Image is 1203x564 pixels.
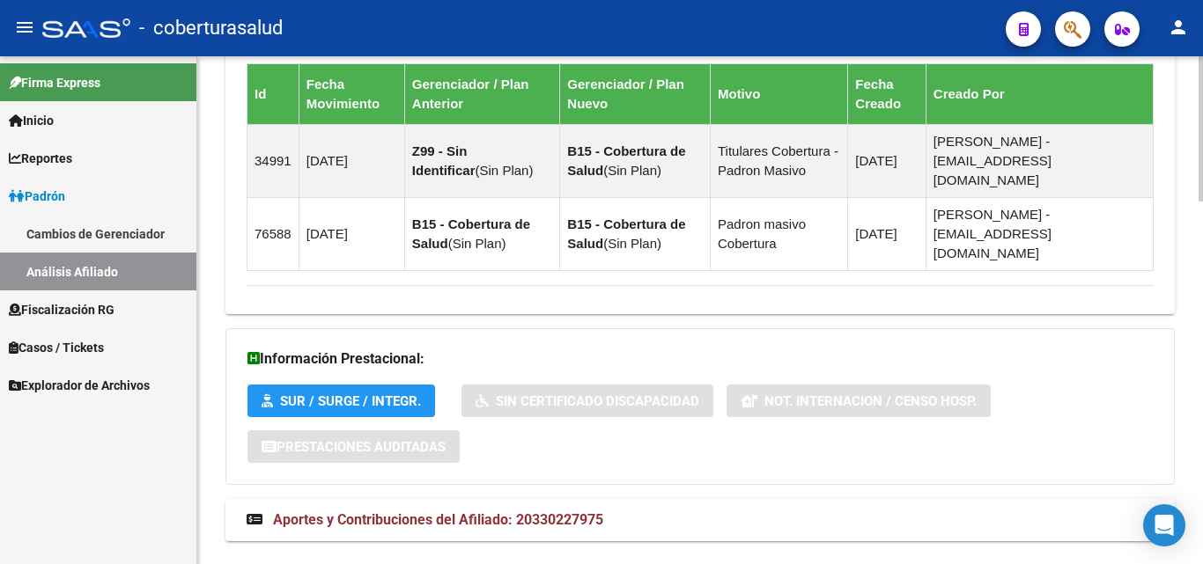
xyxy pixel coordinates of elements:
span: Fiscalización RG [9,300,114,319]
td: Padron masivo Cobertura [710,197,847,270]
td: ( ) [404,197,559,270]
button: Not. Internacion / Censo Hosp. [727,385,991,417]
strong: Z99 - Sin Identificar [412,143,476,178]
td: ( ) [404,124,559,197]
span: Inicio [9,111,54,130]
span: Sin Plan [453,236,502,251]
div: Open Intercom Messenger [1143,504,1185,546]
button: SUR / SURGE / INTEGR. [247,385,435,417]
span: Prestaciones Auditadas [277,439,446,455]
mat-icon: menu [14,17,35,38]
strong: B15 - Cobertura de Salud [567,216,685,251]
button: Sin Certificado Discapacidad [461,385,713,417]
td: [DATE] [299,124,404,197]
td: [PERSON_NAME] - [EMAIL_ADDRESS][DOMAIN_NAME] [926,197,1153,270]
td: ( ) [560,197,711,270]
td: [DATE] [848,197,926,270]
span: Aportes y Contribuciones del Afiliado: 20330227975 [273,511,603,528]
td: 76588 [247,197,299,270]
button: Prestaciones Auditadas [247,430,460,463]
span: Sin Plan [480,163,529,178]
h3: Información Prestacional: [247,347,1153,371]
span: Sin Plan [608,236,657,251]
th: Id [247,63,299,124]
span: SUR / SURGE / INTEGR. [280,393,421,409]
td: [DATE] [299,197,404,270]
th: Creado Por [926,63,1153,124]
mat-expansion-panel-header: Aportes y Contribuciones del Afiliado: 20330227975 [225,499,1175,541]
td: Titulares Cobertura - Padron Masivo [710,124,847,197]
th: Gerenciador / Plan Nuevo [560,63,711,124]
mat-icon: person [1168,17,1189,38]
th: Fecha Creado [848,63,926,124]
td: 34991 [247,124,299,197]
td: [PERSON_NAME] - [EMAIL_ADDRESS][DOMAIN_NAME] [926,124,1153,197]
th: Gerenciador / Plan Anterior [404,63,559,124]
span: Explorador de Archivos [9,376,150,395]
span: Padrón [9,187,65,206]
td: [DATE] [848,124,926,197]
span: Sin Plan [608,163,657,178]
th: Motivo [710,63,847,124]
span: Reportes [9,149,72,168]
span: Firma Express [9,73,100,92]
strong: B15 - Cobertura de Salud [412,216,530,251]
td: ( ) [560,124,711,197]
span: Casos / Tickets [9,338,104,357]
span: - coberturasalud [139,9,283,48]
strong: B15 - Cobertura de Salud [567,143,685,178]
span: Not. Internacion / Censo Hosp. [764,393,977,409]
th: Fecha Movimiento [299,63,404,124]
span: Sin Certificado Discapacidad [496,393,699,409]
